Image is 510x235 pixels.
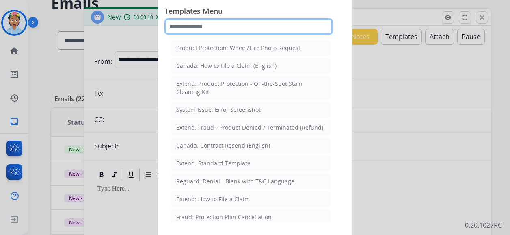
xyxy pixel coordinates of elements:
[176,44,300,52] div: Product Protection: Wheel/Tire Photo Request
[176,106,261,114] div: System Issue: Error Screenshot
[176,195,250,203] div: Extend: How to File a Claim
[176,213,272,221] div: Fraud: Protection Plan Cancellation
[176,177,294,185] div: Reguard: Denial - Blank with T&C Language
[176,124,323,132] div: Extend: Fraud - Product Denied / Terminated (Refund)
[164,5,346,18] span: Templates Menu
[176,159,251,168] div: Extend: Standard Template
[176,141,270,150] div: Canada: Contract Resend (English)
[176,62,277,70] div: Canada: How to File a Claim (English)
[176,80,325,96] div: Extend: Product Protection - On-the-Spot Stain Cleaning Kit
